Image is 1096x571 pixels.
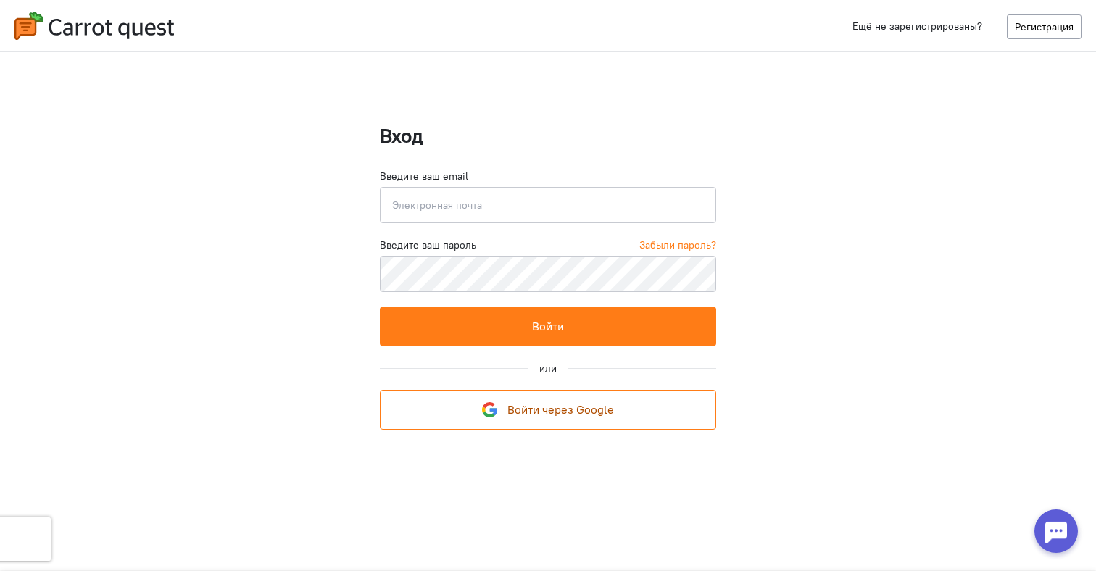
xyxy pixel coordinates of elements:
[157,16,848,41] div: Мы используем cookies для улучшения работы сайта, анализа трафика и персонализации. Используя сай...
[380,307,716,346] button: Войти
[380,169,468,183] label: Введите ваш email
[380,238,476,252] label: Введите ваш пароль
[639,238,716,252] a: Забыли пароль?
[507,402,614,417] span: Войти через Google
[852,20,982,33] span: Ещё не зарегистрированы?
[14,12,174,40] img: carrot-quest-logo.svg
[539,361,557,375] div: или
[380,187,716,223] input: Электронная почта
[482,402,497,417] img: google-logo.svg
[380,122,423,149] strong: Вход
[795,29,820,40] a: здесь
[877,21,925,36] span: Я согласен
[1007,14,1082,39] a: Регистрация
[865,14,937,43] button: Я согласен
